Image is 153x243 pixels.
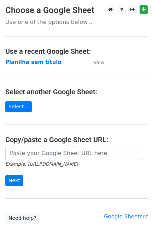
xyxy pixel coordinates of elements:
[5,175,23,186] input: Next
[5,59,61,65] a: Planilha sem título
[5,5,148,15] h3: Choose a Google Sheet
[5,47,148,56] h4: Use a recent Google Sheet:
[5,88,148,96] h4: Select another Google Sheet:
[5,213,40,224] a: Need help?
[5,18,148,26] p: Use one of the options below...
[94,60,104,65] small: View
[5,161,78,167] small: Example: [URL][DOMAIN_NAME]
[104,213,148,220] a: Google Sheets
[87,59,104,65] a: View
[5,135,148,144] h4: Copy/paste a Google Sheet URL:
[5,147,144,160] input: Paste your Google Sheet URL here
[5,101,32,112] a: Select...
